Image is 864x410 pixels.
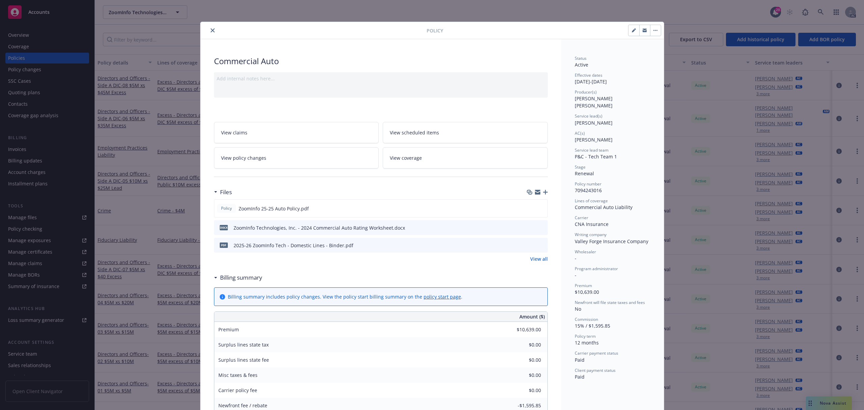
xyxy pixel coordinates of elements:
[575,55,587,61] span: Status
[575,120,613,126] span: [PERSON_NAME]
[218,326,239,333] span: Premium
[575,204,650,211] div: Commercial Auto Liability
[575,289,599,295] span: $10,639.00
[575,95,614,109] span: [PERSON_NAME] [PERSON_NAME]
[218,341,269,348] span: Surplus lines state tax
[214,147,379,169] a: View policy changes
[539,205,545,212] button: preview file
[383,122,548,143] a: View scheduled items
[528,224,534,231] button: download file
[575,374,585,380] span: Paid
[239,205,309,212] span: ZoomInfo 25-25 Auto Policy.pdf
[220,273,262,282] h3: Billing summary
[501,370,545,380] input: 0.00
[228,293,462,300] div: Billing summary includes policy changes. View the policy start billing summary on the .
[575,181,601,187] span: Policy number
[234,224,405,231] div: ZoomInfo Technologies, Inc. - 2024 Commercial Auto Rating Worksheet.docx
[575,221,609,227] span: CNA Insurance
[221,129,247,136] span: View claims
[501,355,545,365] input: 0.00
[575,249,596,255] span: Wholesaler
[424,293,461,300] a: policy start page
[575,187,602,194] span: 7094243016
[519,313,545,320] span: Amount ($)
[575,61,588,68] span: Active
[528,242,534,249] button: download file
[427,27,443,34] span: Policy
[218,357,269,363] span: Surplus lines state fee
[575,316,598,322] span: Commission
[575,113,602,119] span: Service lead(s)
[575,232,606,237] span: Writing company
[501,385,545,395] input: 0.00
[221,154,266,161] span: View policy changes
[575,89,597,95] span: Producer(s)
[220,225,228,230] span: docx
[575,136,613,143] span: [PERSON_NAME]
[575,153,617,160] span: P&C - Tech Team 1
[501,340,545,350] input: 0.00
[528,205,533,212] button: download file
[575,357,585,363] span: Paid
[214,55,548,67] div: Commercial Auto
[234,242,353,249] div: 2025-26 ZoomInfo Tech - Domestic Lines - Binder.pdf
[214,188,232,197] div: Files
[575,170,594,177] span: Renewal
[575,367,616,373] span: Client payment status
[575,266,618,272] span: Program administrator
[575,215,588,221] span: Carrier
[575,255,576,261] span: -
[575,306,581,312] span: No
[214,273,262,282] div: Billing summary
[220,188,232,197] h3: Files
[218,372,258,378] span: Misc taxes & fees
[575,130,585,136] span: AC(s)
[575,339,599,346] span: 12 months
[220,242,228,248] span: pdf
[390,129,439,136] span: View scheduled items
[575,272,576,278] span: -
[390,154,422,161] span: View coverage
[530,255,548,262] a: View all
[220,205,233,211] span: Policy
[575,323,610,329] span: 15% / $1,595.85
[575,283,592,288] span: Premium
[218,387,257,393] span: Carrier policy fee
[575,198,608,204] span: Lines of coverage
[214,122,379,143] a: View claims
[383,147,548,169] a: View coverage
[575,164,586,170] span: Stage
[575,72,602,78] span: Effective dates
[575,72,650,85] div: [DATE] - [DATE]
[218,402,267,409] span: Newfront fee / rebate
[539,242,545,249] button: preview file
[209,26,217,34] button: close
[575,147,609,153] span: Service lead team
[217,75,545,82] div: Add internal notes here...
[539,224,545,231] button: preview file
[575,300,645,305] span: Newfront will file state taxes and fees
[501,325,545,335] input: 0.00
[575,350,618,356] span: Carrier payment status
[575,333,596,339] span: Policy term
[575,238,648,245] span: Valley Forge Insurance Company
